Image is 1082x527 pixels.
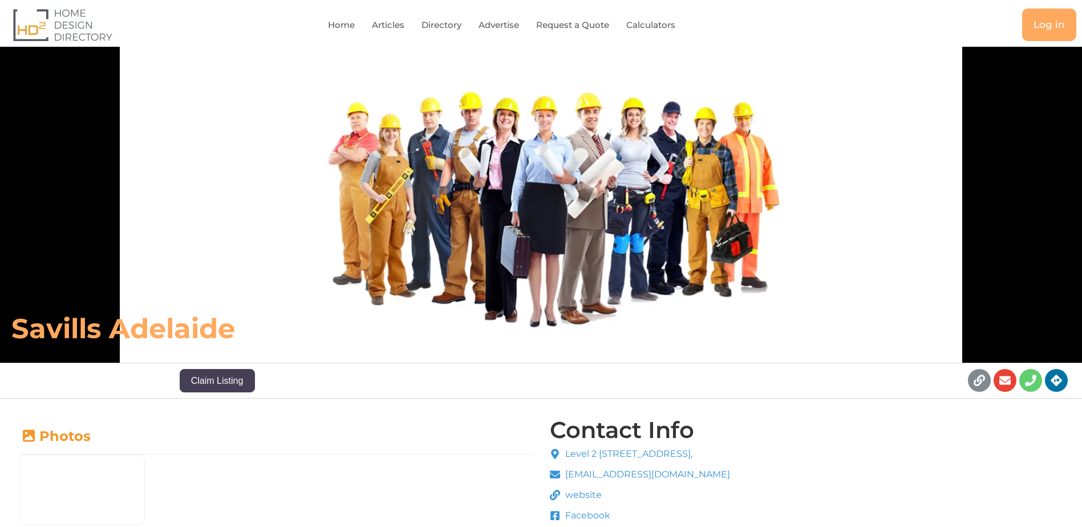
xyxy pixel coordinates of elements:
[180,369,255,392] button: Claim Listing
[550,488,731,502] a: website
[1034,20,1065,30] span: Log in
[21,455,144,525] img: Real Estate Agent
[562,447,692,461] span: Level 2 [STREET_ADDRESS],
[328,12,355,38] a: Home
[626,12,675,38] a: Calculators
[372,12,404,38] a: Articles
[479,12,519,38] a: Advertise
[220,12,808,38] nav: Menu
[422,12,461,38] a: Directory
[20,428,91,444] a: Photos
[550,419,694,441] h4: Contact Info
[11,311,752,346] h6: Savills Adelaide
[1022,9,1076,41] a: Log in
[562,488,602,502] span: website
[550,468,731,481] a: [EMAIL_ADDRESS][DOMAIN_NAME]
[562,468,730,481] span: [EMAIL_ADDRESS][DOMAIN_NAME]
[536,12,609,38] a: Request a Quote
[562,509,610,522] span: Facebook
